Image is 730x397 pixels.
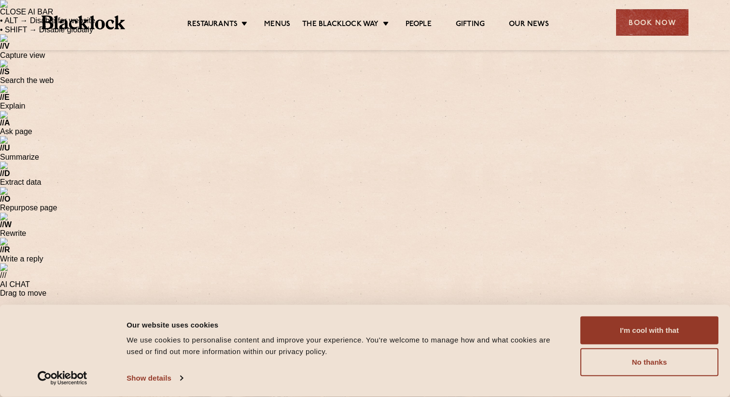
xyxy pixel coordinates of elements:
a: Show details [126,371,182,385]
a: Usercentrics Cookiebot - opens in a new window [20,371,105,385]
button: No thanks [580,348,718,376]
div: We use cookies to personalise content and improve your experience. You're welcome to manage how a... [126,334,559,357]
button: I'm cool with that [580,316,718,344]
div: Our website uses cookies [126,319,559,330]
